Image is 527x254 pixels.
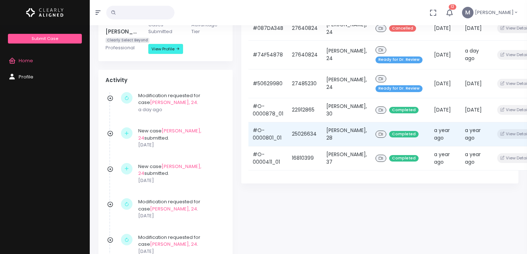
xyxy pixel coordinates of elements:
p: [DATE] [138,177,222,184]
span: Submit Case [32,36,58,41]
td: [DATE] [461,69,493,98]
td: [PERSON_NAME], 30 [322,98,371,122]
img: Logo Horizontal [26,5,64,20]
td: a day ago [461,40,493,69]
span: M [462,7,474,18]
td: 16810399 [288,146,322,170]
span: 12 [449,4,456,10]
td: #087DA34B [248,16,288,40]
div: Modification requested for case . [138,92,222,113]
td: #O-0000878_01 [248,98,288,122]
h5: [PERSON_NAME] [106,28,140,35]
td: [PERSON_NAME], 24 [322,16,371,40]
td: [DATE] [430,98,461,122]
td: #50629980 [248,69,288,98]
span: Completed [389,107,419,114]
td: #O-0000411_01 [248,146,288,170]
td: [DATE] [461,16,493,40]
span: Cancelled [389,25,416,32]
a: View Profile [148,44,183,54]
td: [DATE] [430,40,461,69]
span: Completed [389,131,419,138]
a: Submit Case [8,34,81,44]
td: #O-0000801_01 [248,122,288,146]
td: [PERSON_NAME], 37 [322,146,371,170]
a: [PERSON_NAME], 24 [150,99,197,106]
td: [DATE] [461,98,493,122]
p: [DATE] [138,141,222,149]
td: [PERSON_NAME], 24 [322,69,371,98]
td: [DATE] [430,69,461,98]
p: a day ago [138,106,222,113]
td: 25026634 [288,122,322,146]
p: Advantage Tier [191,21,225,35]
td: 27640824 [288,16,322,40]
td: [PERSON_NAME], 28 [322,122,371,146]
a: [PERSON_NAME], 24 [150,205,197,212]
td: [PERSON_NAME], 24 [322,40,371,69]
td: [DATE] [430,16,461,40]
a: [PERSON_NAME], 24 [150,241,197,248]
td: 27485230 [288,69,322,98]
div: Modification requested for case . [138,198,222,219]
td: 27640824 [288,40,322,69]
div: New case submitted. [138,127,222,149]
span: Profile [19,73,33,80]
p: Cases Submitted [148,21,182,35]
td: a year ago [461,122,493,146]
td: a year ago [430,122,461,146]
span: Home [19,57,33,64]
p: [DATE] [138,212,222,219]
td: #74F54878 [248,40,288,69]
h4: Activity [106,77,225,83]
span: Ready for Dr. Review [376,85,423,92]
a: [PERSON_NAME], 24 [138,127,201,141]
a: [PERSON_NAME], 24 [138,163,201,177]
span: Ready for Dr. Review [376,56,423,63]
span: Completed [389,155,419,162]
td: a year ago [430,146,461,170]
span: Clearly Select Beyond [106,38,149,43]
td: a year ago [461,146,493,170]
td: 22912865 [288,98,322,122]
p: Professional [106,44,140,51]
div: New case submitted. [138,163,222,184]
span: [PERSON_NAME] [475,9,514,16]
